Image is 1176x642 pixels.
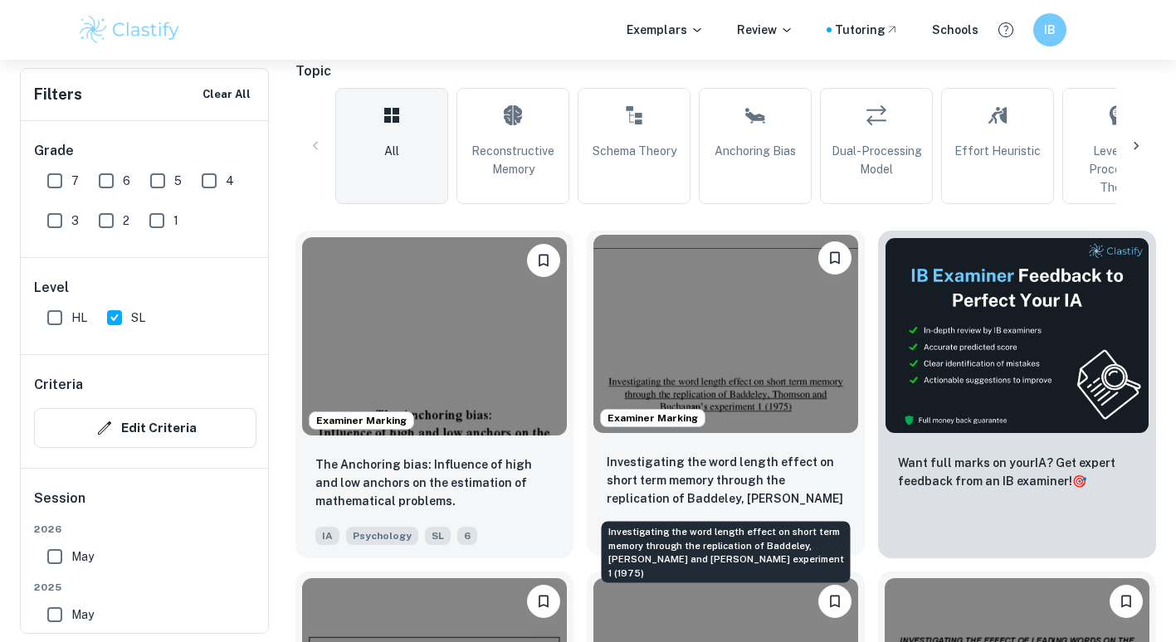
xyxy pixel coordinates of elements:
[1072,474,1086,488] span: 🎯
[954,142,1041,160] span: Effort Heuristic
[34,278,256,298] h6: Level
[71,547,94,566] span: May
[1110,585,1143,618] button: Bookmark
[715,142,796,160] span: Anchoring Bias
[992,16,1020,44] button: Help and Feedback
[601,411,705,426] span: Examiner Marking
[315,527,339,545] span: IA
[593,142,676,160] span: Schema Theory
[173,212,178,230] span: 1
[71,606,94,624] span: May
[835,21,899,39] a: Tutoring
[295,231,573,558] a: Examiner MarkingBookmarkThe Anchoring bias: Influence of high and low anchors on the estimation o...
[827,142,925,178] span: Dual-Processing Model
[131,309,145,327] span: SL
[315,455,554,510] p: The Anchoring bias: Influence of high and low anchors on the estimation of mathematical problems.
[457,527,477,545] span: 6
[384,142,399,160] span: All
[587,231,865,558] a: Examiner MarkingBookmarkInvestigating the word length effect on short term memory through the rep...
[34,522,256,537] span: 2026
[295,61,1156,81] h6: Topic
[818,241,852,275] button: Bookmark
[34,375,83,395] h6: Criteria
[737,21,793,39] p: Review
[464,142,562,178] span: Reconstructive Memory
[425,527,451,545] span: SL
[34,489,256,522] h6: Session
[527,244,560,277] button: Bookmark
[885,237,1149,434] img: Thumbnail
[71,212,79,230] span: 3
[1070,142,1168,197] span: Levels of Processing Theory
[602,522,851,583] div: Investigating the word length effect on short term memory through the replication of Baddeley, [P...
[627,21,704,39] p: Exemplars
[310,413,413,428] span: Examiner Marking
[932,21,978,39] a: Schools
[77,13,183,46] img: Clastify logo
[34,141,256,161] h6: Grade
[898,454,1136,490] p: Want full marks on your IA ? Get expert feedback from an IB examiner!
[123,212,129,230] span: 2
[878,231,1156,558] a: ThumbnailWant full marks on yourIA? Get expert feedback from an IB examiner!
[34,83,82,106] h6: Filters
[226,172,234,190] span: 4
[593,235,858,433] img: Psychology IA example thumbnail: Investigating the word length effect on
[71,172,79,190] span: 7
[1033,13,1066,46] button: IB
[302,237,567,435] img: Psychology IA example thumbnail: The Anchoring bias: Influence of high an
[198,82,255,107] button: Clear All
[174,172,182,190] span: 5
[1040,21,1059,39] h6: IB
[71,309,87,327] span: HL
[527,585,560,618] button: Bookmark
[34,580,256,595] span: 2025
[34,408,256,448] button: Edit Criteria
[346,527,418,545] span: Psychology
[818,585,852,618] button: Bookmark
[607,453,845,509] p: Investigating the word length effect on short term memory through the replication of Baddeley, Th...
[123,172,130,190] span: 6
